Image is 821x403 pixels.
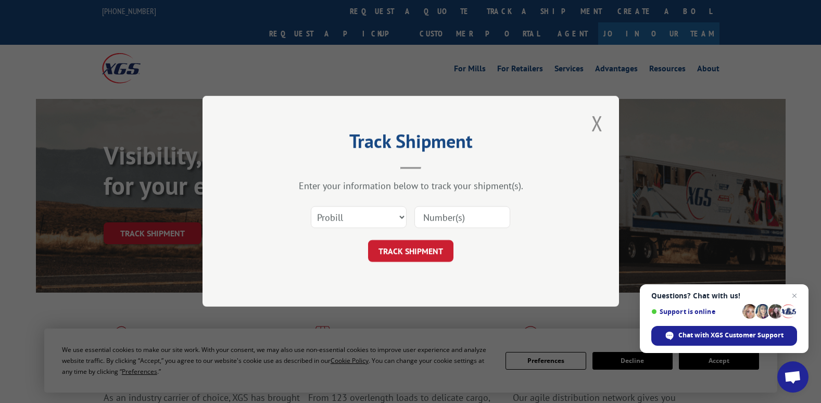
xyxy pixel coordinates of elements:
span: Chat with XGS Customer Support [678,331,784,340]
a: Open chat [777,361,809,393]
button: TRACK SHIPMENT [368,241,453,262]
button: Close modal [588,109,606,137]
h2: Track Shipment [255,134,567,154]
div: Enter your information below to track your shipment(s). [255,180,567,192]
span: Chat with XGS Customer Support [651,326,797,346]
input: Number(s) [414,207,510,229]
span: Support is online [651,308,739,316]
span: Questions? Chat with us! [651,292,797,300]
